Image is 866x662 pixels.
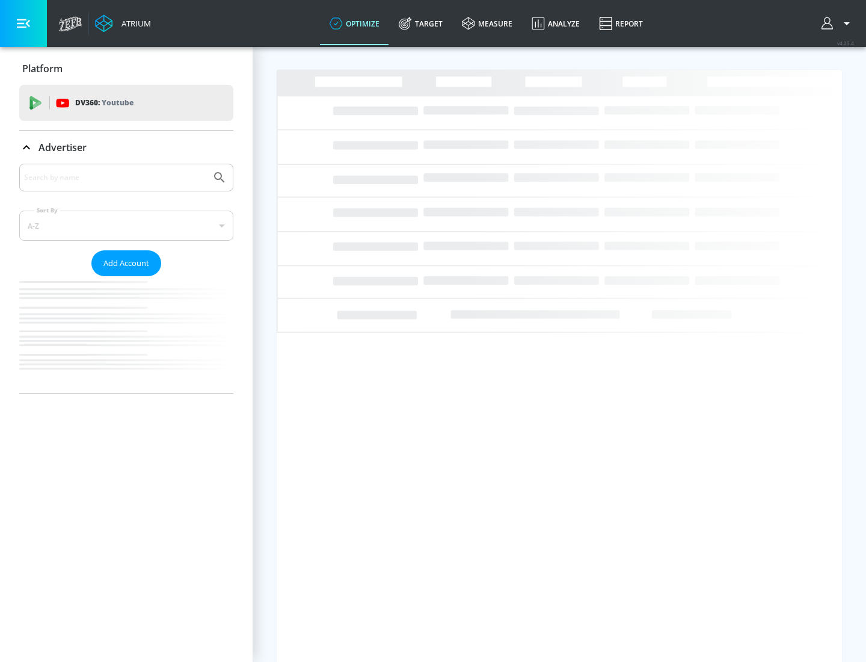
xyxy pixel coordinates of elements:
[19,131,233,164] div: Advertiser
[22,62,63,75] p: Platform
[91,250,161,276] button: Add Account
[19,164,233,393] div: Advertiser
[95,14,151,32] a: Atrium
[24,170,206,185] input: Search by name
[103,256,149,270] span: Add Account
[522,2,589,45] a: Analyze
[34,206,60,214] label: Sort By
[19,276,233,393] nav: list of Advertiser
[19,52,233,85] div: Platform
[452,2,522,45] a: measure
[102,96,134,109] p: Youtube
[320,2,389,45] a: optimize
[837,40,854,46] span: v 4.25.4
[589,2,653,45] a: Report
[19,211,233,241] div: A-Z
[38,141,87,154] p: Advertiser
[117,18,151,29] div: Atrium
[389,2,452,45] a: Target
[19,85,233,121] div: DV360: Youtube
[75,96,134,110] p: DV360:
